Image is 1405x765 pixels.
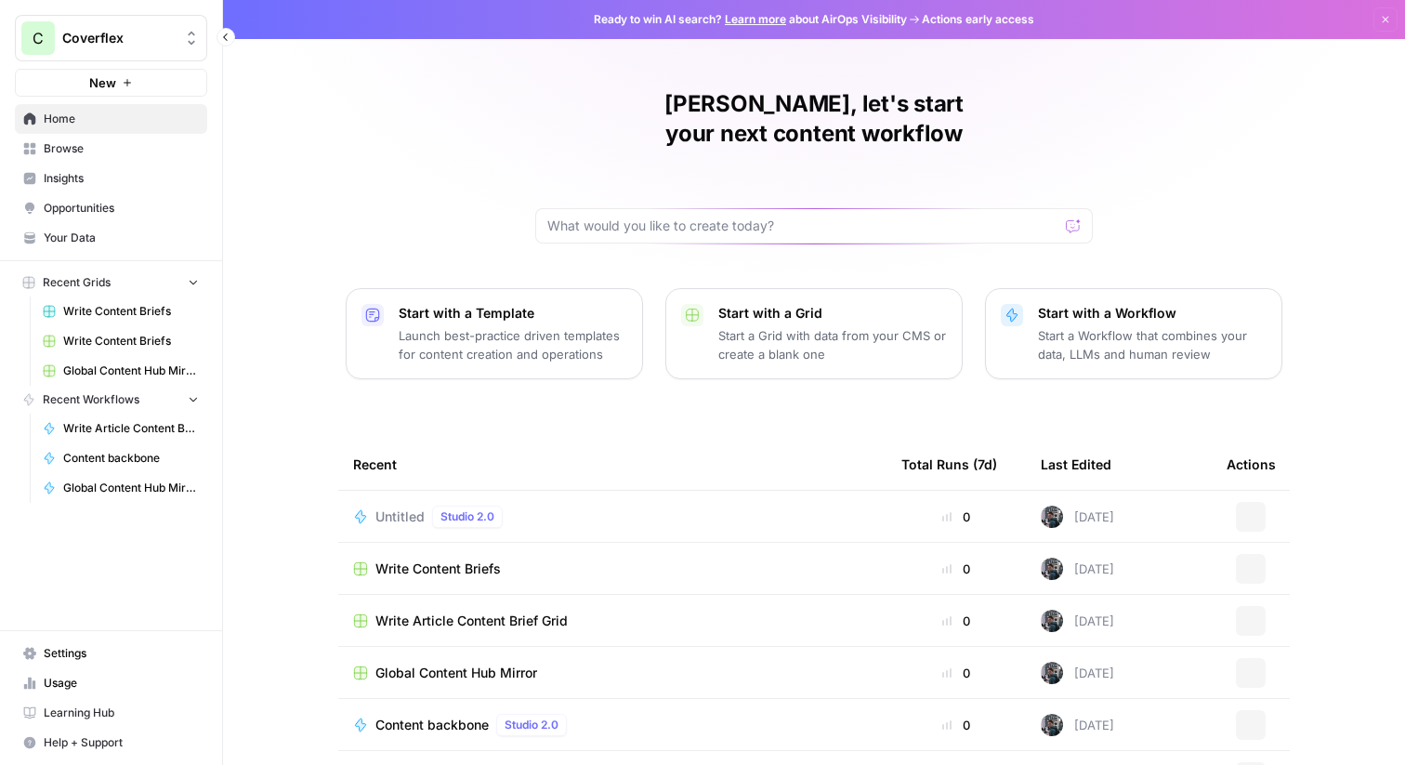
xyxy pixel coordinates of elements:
[1041,714,1114,736] div: [DATE]
[44,200,199,217] span: Opportunities
[15,639,207,668] a: Settings
[15,164,207,193] a: Insights
[44,170,199,187] span: Insights
[353,612,872,630] a: Write Article Content Brief Grid
[353,664,872,682] a: Global Content Hub Mirror
[15,386,207,414] button: Recent Workflows
[346,288,643,379] button: Start with a TemplateLaunch best-practice driven templates for content creation and operations
[353,560,872,578] a: Write Content Briefs
[375,560,501,578] span: Write Content Briefs
[15,728,207,758] button: Help + Support
[43,274,111,291] span: Recent Grids
[63,450,199,467] span: Content backbone
[63,420,199,437] span: Write Article Content Brief
[1041,558,1114,580] div: [DATE]
[505,717,558,733] span: Studio 2.0
[44,705,199,721] span: Learning Hub
[1041,662,1114,684] div: [DATE]
[901,716,1011,734] div: 0
[34,356,207,386] a: Global Content Hub Mirror
[44,230,199,246] span: Your Data
[901,560,1011,578] div: 0
[375,716,489,734] span: Content backbone
[62,29,175,47] span: Coverflex
[44,140,199,157] span: Browse
[1041,714,1063,736] img: l1ellhg8ju41tuuk97hhzvf5y60v
[1038,326,1267,363] p: Start a Workflow that combines your data, LLMs and human review
[353,714,872,736] a: Content backboneStudio 2.0
[1041,439,1111,490] div: Last Edited
[353,506,872,528] a: UntitledStudio 2.0
[1041,610,1114,632] div: [DATE]
[63,363,199,379] span: Global Content Hub Mirror
[922,11,1034,28] span: Actions early access
[901,612,1011,630] div: 0
[63,303,199,320] span: Write Content Briefs
[15,223,207,253] a: Your Data
[44,111,199,127] span: Home
[33,27,44,49] span: C
[594,11,907,28] span: Ready to win AI search? about AirOps Visibility
[718,326,947,363] p: Start a Grid with data from your CMS or create a blank one
[1041,662,1063,684] img: l1ellhg8ju41tuuk97hhzvf5y60v
[399,326,627,363] p: Launch best-practice driven templates for content creation and operations
[34,473,207,503] a: Global Content Hub Mirror Engine
[353,439,872,490] div: Recent
[1041,506,1114,528] div: [DATE]
[399,304,627,323] p: Start with a Template
[1227,439,1276,490] div: Actions
[375,612,568,630] span: Write Article Content Brief Grid
[44,734,199,751] span: Help + Support
[15,668,207,698] a: Usage
[1041,610,1063,632] img: l1ellhg8ju41tuuk97hhzvf5y60v
[1041,506,1063,528] img: l1ellhg8ju41tuuk97hhzvf5y60v
[901,508,1011,526] div: 0
[34,443,207,473] a: Content backbone
[665,288,963,379] button: Start with a GridStart a Grid with data from your CMS or create a blank one
[718,304,947,323] p: Start with a Grid
[43,391,139,408] span: Recent Workflows
[375,664,537,682] span: Global Content Hub Mirror
[15,134,207,164] a: Browse
[44,675,199,692] span: Usage
[547,217,1058,235] input: What would you like to create today?
[63,333,199,350] span: Write Content Briefs
[44,645,199,662] span: Settings
[15,69,207,97] button: New
[1038,304,1267,323] p: Start with a Workflow
[1041,558,1063,580] img: l1ellhg8ju41tuuk97hhzvf5y60v
[15,15,207,61] button: Workspace: Coverflex
[34,414,207,443] a: Write Article Content Brief
[15,193,207,223] a: Opportunities
[15,269,207,297] button: Recent Grids
[15,698,207,728] a: Learning Hub
[34,297,207,326] a: Write Content Briefs
[34,326,207,356] a: Write Content Briefs
[440,508,494,525] span: Studio 2.0
[375,508,425,526] span: Untitled
[901,439,997,490] div: Total Runs (7d)
[89,73,116,92] span: New
[15,104,207,134] a: Home
[63,480,199,496] span: Global Content Hub Mirror Engine
[901,664,1011,682] div: 0
[725,12,786,26] a: Learn more
[985,288,1282,379] button: Start with a WorkflowStart a Workflow that combines your data, LLMs and human review
[535,89,1093,149] h1: [PERSON_NAME], let's start your next content workflow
